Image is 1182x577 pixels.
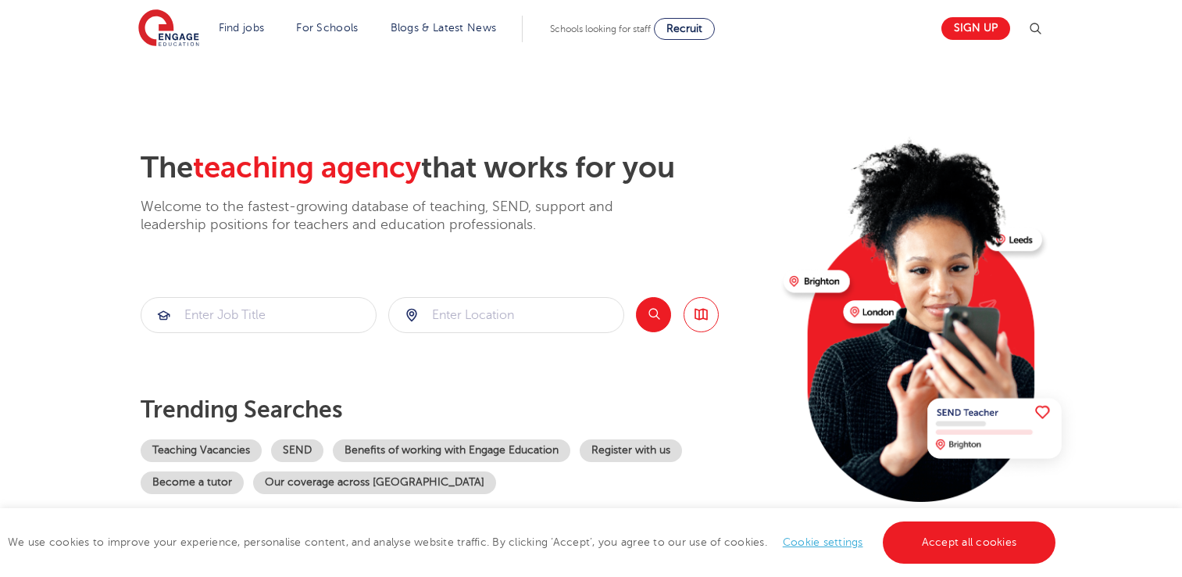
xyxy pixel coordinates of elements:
[141,297,377,333] div: Submit
[141,198,656,235] p: Welcome to the fastest-growing database of teaching, SEND, support and leadership positions for t...
[333,439,570,462] a: Benefits of working with Engage Education
[580,439,682,462] a: Register with us
[253,471,496,494] a: Our coverage across [GEOGRAPHIC_DATA]
[636,297,671,332] button: Search
[550,23,651,34] span: Schools looking for staff
[219,22,265,34] a: Find jobs
[389,298,623,332] input: Submit
[141,298,376,332] input: Submit
[941,17,1010,40] a: Sign up
[8,536,1059,548] span: We use cookies to improve your experience, personalise content, and analyse website traffic. By c...
[783,536,863,548] a: Cookie settings
[666,23,702,34] span: Recruit
[193,151,421,185] span: teaching agency
[654,18,715,40] a: Recruit
[141,150,771,186] h2: The that works for you
[138,9,199,48] img: Engage Education
[388,297,624,333] div: Submit
[271,439,323,462] a: SEND
[391,22,497,34] a: Blogs & Latest News
[141,471,244,494] a: Become a tutor
[296,22,358,34] a: For Schools
[883,521,1056,564] a: Accept all cookies
[141,396,771,424] p: Trending searches
[141,439,262,462] a: Teaching Vacancies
